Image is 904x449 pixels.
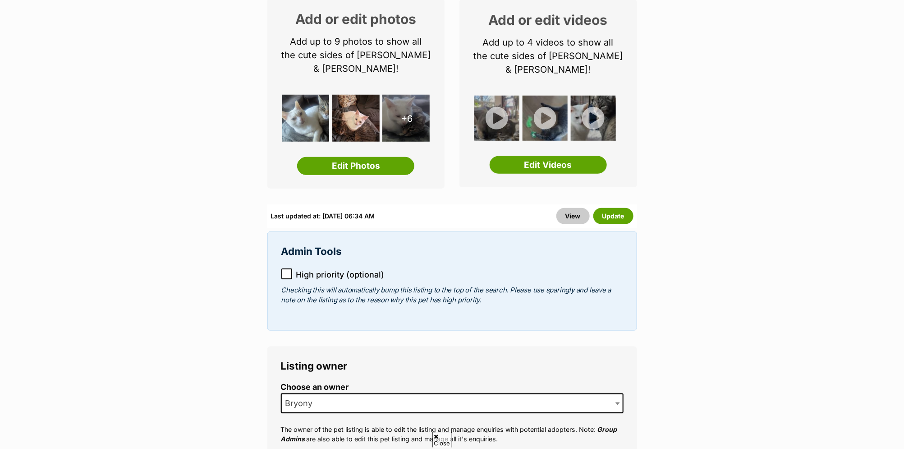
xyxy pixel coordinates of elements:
[556,208,590,224] a: View
[281,35,431,75] p: Add up to 9 photos to show all the cute sides of [PERSON_NAME] & [PERSON_NAME]!
[473,13,624,27] h2: Add or edit videos
[571,96,616,141] img: izordxiozft4ufa0cqoj.jpg
[473,36,624,76] p: Add up to 4 videos to show all the cute sides of [PERSON_NAME] & [PERSON_NAME]!
[282,397,322,410] span: Bryony
[474,96,519,141] img: gbvekon5gctxuvmpfs7c.jpg
[281,285,623,306] p: Checking this will automatically bump this listing to the top of the search. Please use sparingly...
[281,426,617,443] em: Group Admins
[281,12,431,26] h2: Add or edit photos
[593,208,633,224] button: Update
[281,393,624,413] span: Bryony
[432,432,452,448] span: Close
[382,95,430,142] div: +6
[281,245,342,257] span: translation missing: en.listings.form.admin_tools
[281,383,624,392] label: Choose an owner
[296,268,385,281] span: High priority (optional)
[281,360,348,372] span: Listing owner
[523,96,568,141] img: ewixbmlxku7jtlvxxdw9.jpg
[297,157,414,175] a: Edit Photos
[281,425,624,444] p: The owner of the pet listing is able to edit the listing and manage enquiries with potential adop...
[271,208,375,224] div: Last updated at: [DATE] 06:34 AM
[490,156,607,174] a: Edit Videos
